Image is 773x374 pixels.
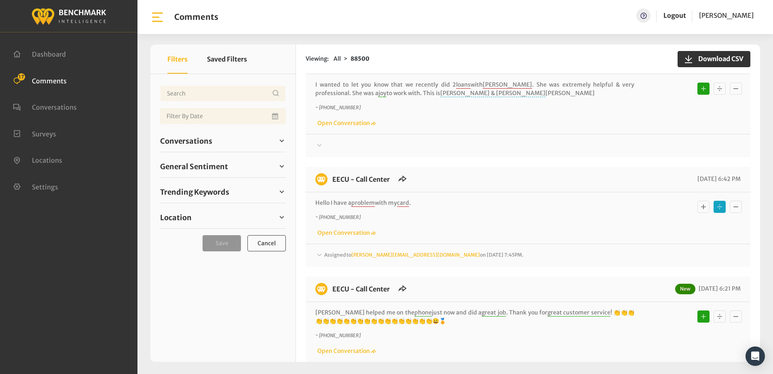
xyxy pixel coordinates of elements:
span: [PERSON_NAME] & [PERSON_NAME] [440,89,545,97]
button: Filters [167,45,188,74]
span: phone [414,309,432,317]
a: Dashboard [13,49,66,57]
a: Locations [13,155,62,164]
span: General Sentiment [160,161,228,172]
span: 17 [18,73,25,81]
button: Open Calendar [270,108,281,124]
i: ~ [PHONE_NUMBER] [315,214,361,220]
a: Location [160,211,286,223]
span: great customer service [547,309,610,317]
a: [PERSON_NAME] [699,8,754,23]
span: New [675,284,695,294]
h6: EECU - Call Center [327,173,395,185]
a: Trending Keywords [160,186,286,198]
span: problem [351,199,375,207]
img: benchmark [315,173,327,185]
input: Username [160,85,286,102]
span: Assigned to on [DATE] 7:45PM. [324,252,524,258]
span: great job [482,309,506,317]
span: [PERSON_NAME] [483,81,532,89]
input: Date range input field [160,108,286,124]
a: EECU - Call Center [332,285,390,293]
button: Saved Filters [207,45,247,74]
span: card [397,199,409,207]
p: Hello I have a with my . [315,199,634,207]
button: Download CSV [678,51,750,67]
span: Location [160,212,192,223]
i: ~ [PHONE_NUMBER] [315,332,361,338]
img: benchmark [31,6,106,26]
button: Cancel [247,235,286,251]
span: Comments [32,76,67,85]
span: loans [456,81,471,89]
div: Open Intercom Messenger [746,346,765,366]
a: Conversations [160,135,286,147]
span: joy [378,89,386,97]
span: Trending Keywords [160,187,229,198]
a: Conversations [13,102,77,110]
a: EECU - Call Center [332,175,390,183]
span: Surveys [32,130,56,138]
a: Logout [663,8,686,23]
p: [PERSON_NAME] helped me on the just now and did a . Thank you for ! 👏👏👏👏👏👏👏👏👏👏👏👏👏👏👏👏👏👏👏👏😀🏅 [315,308,634,325]
div: Basic example [695,81,744,97]
span: Conversations [160,136,212,147]
a: Surveys [13,129,56,137]
span: [DATE] 6:21 PM [697,285,741,292]
div: Basic example [695,308,744,325]
h6: EECU - Call Center [327,283,395,295]
span: Locations [32,156,62,164]
span: [DATE] 6:42 PM [695,175,741,183]
a: [PERSON_NAME][EMAIL_ADDRESS][DOMAIN_NAME] [351,252,480,258]
span: [PERSON_NAME] [699,11,754,19]
span: Conversations [32,103,77,111]
a: Open Conversation [315,229,376,236]
a: Logout [663,11,686,19]
span: Viewing: [306,55,329,63]
h1: Comments [174,12,218,22]
p: I wanted to let you know that we recently did 2 with . She was extremely helpful & very professio... [315,81,634,98]
img: benchmark [315,283,327,295]
a: Settings [13,182,58,190]
a: Open Conversation [315,119,376,127]
a: Open Conversation [315,347,376,355]
span: All [334,55,341,62]
span: Dashboard [32,50,66,58]
img: bar [150,10,165,24]
a: Comments 17 [13,76,67,84]
div: Basic example [695,199,744,215]
a: General Sentiment [160,160,286,172]
span: Download CSV [693,54,743,64]
span: Settings [32,183,58,191]
i: ~ [PHONE_NUMBER] [315,104,361,110]
strong: 88500 [351,55,370,62]
div: Assigned to[PERSON_NAME][EMAIL_ADDRESS][DOMAIN_NAME]on [DATE] 7:45PM. [315,251,741,260]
